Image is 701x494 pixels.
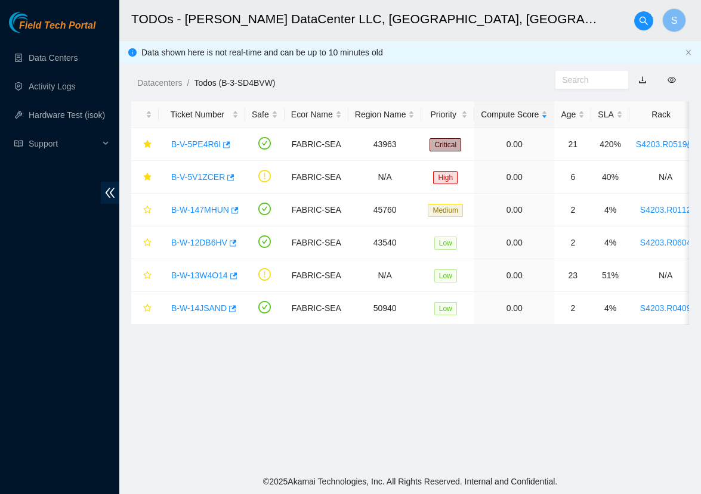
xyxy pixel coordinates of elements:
a: Datacenters [137,78,182,88]
span: double-left [101,182,119,204]
td: FABRIC-SEA [285,161,348,194]
td: 43540 [348,226,422,259]
span: star [143,304,152,313]
span: check-circle [258,203,271,215]
span: close [685,49,692,56]
span: star [143,271,152,281]
td: FABRIC-SEA [285,292,348,325]
span: read [14,139,23,148]
a: S4203.R0409 [640,303,691,313]
span: check-circle [258,137,271,150]
span: Low [434,269,457,282]
button: S [662,8,686,32]
td: 2 [554,194,591,226]
span: star [143,173,152,182]
td: 40% [591,161,629,194]
td: 21 [554,128,591,161]
button: star [138,299,152,318]
span: Medium [428,204,463,217]
a: S4203.R0604 [640,238,691,247]
td: 0.00 [474,226,554,259]
a: B-W-12DB6HV [171,238,227,247]
td: 4% [591,226,629,259]
button: search [634,11,653,30]
td: FABRIC-SEA [285,259,348,292]
a: Todos (B-3-SD4BVW) [194,78,275,88]
a: B-V-5PE4R6I [171,139,221,149]
td: 4% [591,292,629,325]
a: Data Centers [29,53,78,63]
td: 0.00 [474,292,554,325]
img: Akamai Technologies [9,12,60,33]
td: FABRIC-SEA [285,128,348,161]
button: star [138,135,152,154]
td: 0.00 [474,194,554,226]
a: B-W-13W4O14 [171,271,228,280]
span: High [433,171,458,184]
a: download [638,75,647,85]
span: star [143,140,152,150]
span: star [143,206,152,215]
a: B-W-14JSAND [171,303,227,313]
td: 4% [591,194,629,226]
span: check-circle [258,235,271,248]
td: 6 [554,161,591,194]
button: close [685,49,692,57]
span: search [635,16,653,26]
td: N/A [348,259,422,292]
span: / [187,78,189,88]
td: 45760 [348,194,422,226]
td: 0.00 [474,128,554,161]
button: star [138,233,152,252]
button: star [138,200,152,219]
a: S4203.R0112 [640,205,691,215]
td: 2 [554,292,591,325]
span: eye [668,76,676,84]
span: star [143,238,152,248]
td: 0.00 [474,259,554,292]
span: exclamation-circle [258,268,271,281]
td: 23 [554,259,591,292]
a: B-V-5V1ZCER [171,172,225,182]
td: N/A [348,161,422,194]
button: star [138,167,152,187]
span: exclamation-circle [258,170,271,182]
span: Support [29,132,99,156]
td: FABRIC-SEA [285,226,348,259]
button: download [629,70,656,89]
td: 2 [554,226,591,259]
a: Hardware Test (isok) [29,110,105,120]
td: 420% [591,128,629,161]
span: S [671,13,678,28]
td: 43963 [348,128,422,161]
td: 51% [591,259,629,292]
button: star [138,266,152,285]
footer: © 2025 Akamai Technologies, Inc. All Rights Reserved. Internal and Confidential. [119,469,701,494]
span: Critical [430,138,461,151]
td: 0.00 [474,161,554,194]
span: Low [434,237,457,250]
a: B-W-147MHUN [171,205,229,215]
td: FABRIC-SEA [285,194,348,226]
a: S4203.R0519lock [636,139,696,149]
a: Activity Logs [29,82,76,91]
span: Low [434,302,457,315]
span: Field Tech Portal [19,20,95,32]
a: Akamai TechnologiesField Tech Portal [9,21,95,37]
input: Search [562,73,612,86]
td: 50940 [348,292,422,325]
span: lock [687,140,695,148]
span: check-circle [258,301,271,313]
